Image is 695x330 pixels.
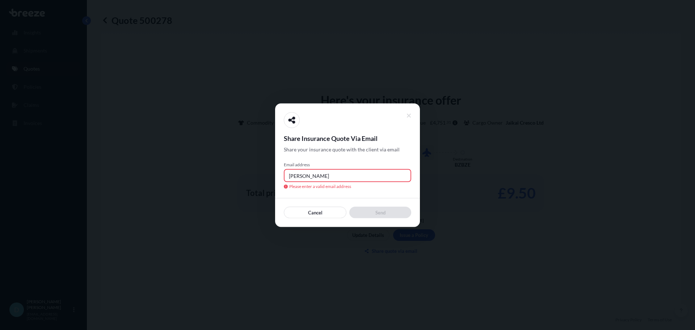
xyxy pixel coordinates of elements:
[349,206,411,218] button: Send
[284,183,411,189] span: Please enter a valid email address
[308,209,323,216] p: Cancel
[284,162,411,167] span: Email address
[284,146,400,153] span: Share your insurance quote with the client via email
[375,209,386,216] p: Send
[284,134,411,142] span: Share Insurance Quote Via Email
[284,169,411,182] input: example@gmail.com
[284,206,346,218] button: Cancel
